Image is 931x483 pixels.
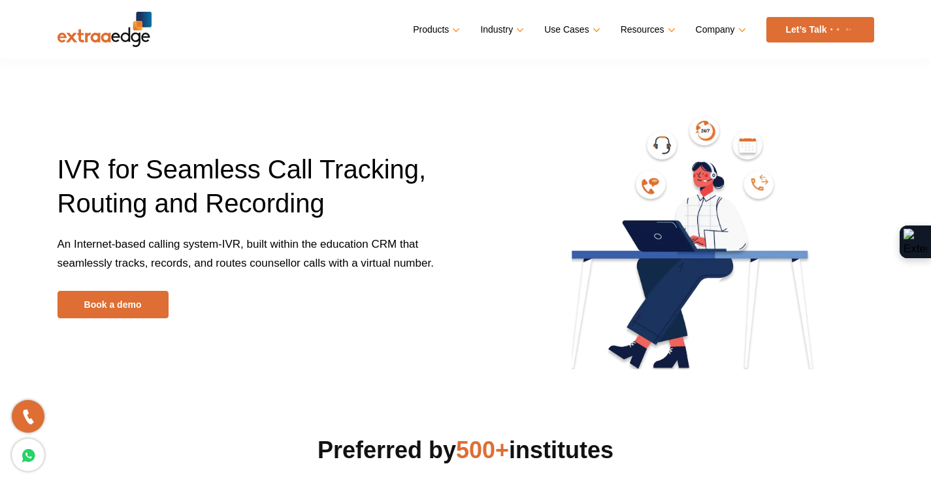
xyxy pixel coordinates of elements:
[57,238,434,269] span: An Internet-based calling system-IVR, built within the education CRM that seamlessly tracks, reco...
[480,20,521,39] a: Industry
[696,20,743,39] a: Company
[413,20,457,39] a: Products
[621,20,673,39] a: Resources
[766,17,874,42] a: Let’s Talk
[456,437,509,463] span: 500+
[57,435,874,466] h2: Preferred by institutes
[904,229,927,255] img: Extension Icon
[544,20,597,39] a: Use Cases
[57,291,169,318] a: Book a demo
[502,101,874,369] img: ivr-banner-image-2
[57,155,427,218] span: IVR for Seamless Call Tracking, Routing and Recording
